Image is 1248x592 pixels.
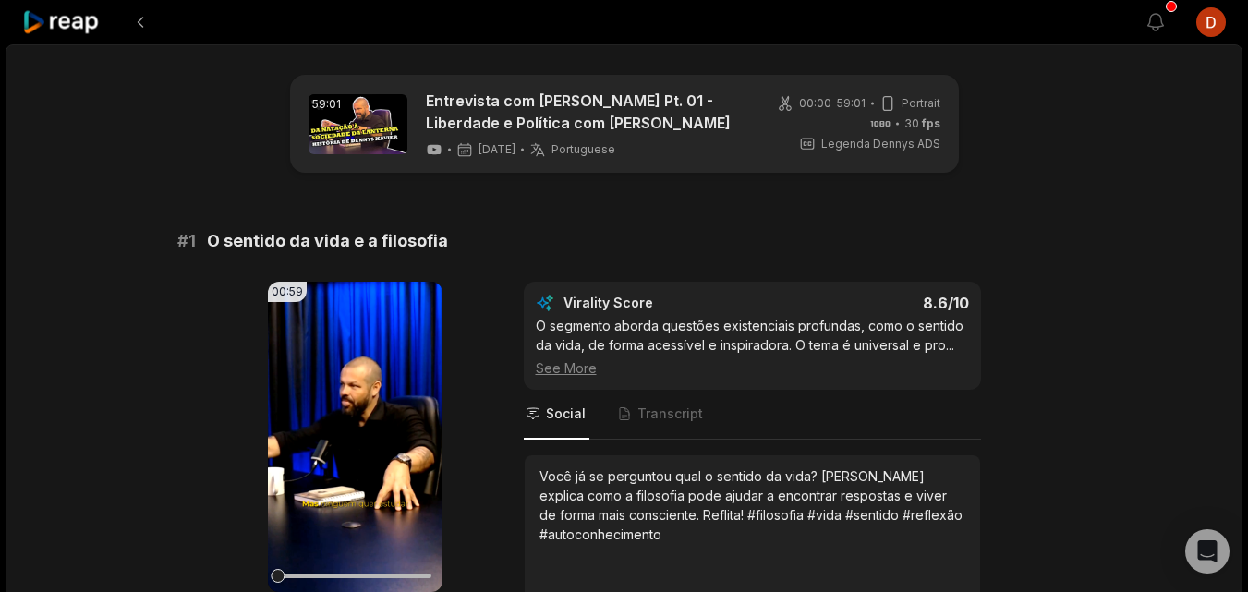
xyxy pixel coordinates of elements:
a: Entrevista com [PERSON_NAME] Pt. 01 - Liberdade e Política com [PERSON_NAME] [426,90,745,134]
video: Your browser does not support mp4 format. [268,282,442,592]
span: Transcript [637,405,703,423]
div: 8.6 /10 [770,294,969,312]
span: [DATE] [479,142,515,157]
span: Portrait [902,95,940,112]
span: # 1 [177,228,196,254]
div: Você já se perguntou qual o sentido da vida? [PERSON_NAME] explica como a filosofia pode ajudar a... [539,466,965,544]
div: See More [536,358,969,378]
span: Portuguese [551,142,615,157]
div: O segmento aborda questões existenciais profundas, como o sentido da vida, de forma acessível e i... [536,316,969,378]
span: fps [922,116,940,130]
div: Virality Score [563,294,762,312]
span: 30 [904,115,940,132]
span: Legenda Dennys ADS [821,136,940,152]
div: Open Intercom Messenger [1185,529,1230,574]
span: Social [546,405,586,423]
span: O sentido da vida e a filosofia [207,228,448,254]
nav: Tabs [524,390,981,440]
span: 00:00 - 59:01 [799,95,866,112]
